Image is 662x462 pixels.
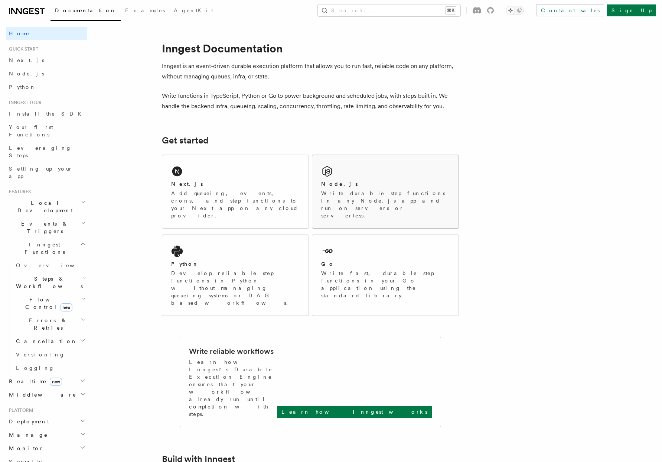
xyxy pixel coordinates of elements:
a: Node.js [6,67,87,80]
span: Next.js [9,57,44,63]
button: Errors & Retries [13,314,87,335]
h2: Next.js [171,180,203,188]
span: Python [9,84,36,90]
span: Logging [16,365,55,371]
button: Events & Triggers [6,217,87,238]
button: Middleware [6,388,87,401]
span: Your first Functions [9,124,53,138]
span: Cancellation [13,337,77,345]
h2: Go [321,260,335,268]
a: Next.jsAdd queueing, events, crons, and step functions to your Next app on any cloud provider. [162,155,309,229]
span: Documentation [55,7,116,13]
span: Monitor [6,445,44,452]
a: Install the SDK [6,107,87,120]
button: Search...⌘K [318,4,460,16]
span: Flow Control [13,296,82,311]
p: Learn how Inngest's Durable Execution Engine ensures that your workflow already run until complet... [189,358,277,418]
p: Write functions in TypeScript, Python or Go to power background and scheduled jobs, with steps bu... [162,91,459,112]
span: Local Development [6,199,81,214]
span: Errors & Retries [13,317,81,332]
a: Home [6,27,87,40]
button: Realtimenew [6,375,87,388]
span: Leveraging Steps [9,145,72,158]
span: Realtime [6,378,62,385]
button: Inngest Functions [6,238,87,259]
a: PythonDevelop reliable step functions in Python without managing queueing systems or DAG based wo... [162,235,309,316]
p: Learn how Inngest works [281,408,427,416]
a: Documentation [50,2,121,21]
kbd: ⌘K [446,7,456,14]
p: Inngest is an event-driven durable execution platform that allows you to run fast, reliable code ... [162,61,459,82]
span: Examples [125,7,165,13]
span: Versioning [16,352,65,358]
span: Setting up your app [9,166,73,179]
a: Learn how Inngest works [277,406,432,418]
span: Inngest tour [6,100,42,106]
div: Inngest Functions [6,259,87,375]
h2: Write reliable workflows [189,346,274,356]
a: GoWrite fast, durable step functions in your Go application using the standard library. [312,235,459,316]
span: new [50,378,62,386]
p: Write fast, durable step functions in your Go application using the standard library. [321,269,450,299]
span: Overview [16,262,92,268]
a: Leveraging Steps [6,141,87,162]
span: Events & Triggers [6,220,81,235]
a: Your first Functions [6,120,87,141]
span: Steps & Workflows [13,275,83,290]
span: Quick start [6,46,38,52]
span: Deployment [6,418,49,425]
a: Sign Up [607,4,656,16]
span: Install the SDK [9,111,86,117]
span: Inngest Functions [6,241,80,256]
a: Next.js [6,54,87,67]
button: Local Development [6,196,87,217]
h1: Inngest Documentation [162,42,459,55]
span: Middleware [6,391,76,398]
a: Logging [13,361,87,375]
span: Features [6,189,31,195]
a: Get started [162,135,208,146]
span: Manage [6,431,48,439]
span: new [60,303,72,311]
a: Versioning [13,348,87,361]
button: Monitor [6,442,87,455]
a: Node.jsWrite durable step functions in any Node.js app and run on servers or serverless. [312,155,459,229]
a: Setting up your app [6,162,87,183]
button: Cancellation [13,335,87,348]
button: Deployment [6,415,87,428]
button: Toggle dark mode [506,6,524,15]
a: Overview [13,259,87,272]
h2: Node.js [321,180,358,188]
a: AgentKit [169,2,218,20]
span: Home [9,30,30,37]
button: Manage [6,428,87,442]
span: Node.js [9,71,44,77]
span: Platform [6,407,33,413]
a: Python [6,80,87,94]
h2: Python [171,260,199,268]
a: Contact sales [536,4,604,16]
p: Add queueing, events, crons, and step functions to your Next app on any cloud provider. [171,190,300,219]
a: Examples [121,2,169,20]
p: Develop reliable step functions in Python without managing queueing systems or DAG based workflows. [171,269,300,307]
p: Write durable step functions in any Node.js app and run on servers or serverless. [321,190,450,219]
button: Steps & Workflows [13,272,87,293]
span: AgentKit [174,7,213,13]
button: Flow Controlnew [13,293,87,314]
